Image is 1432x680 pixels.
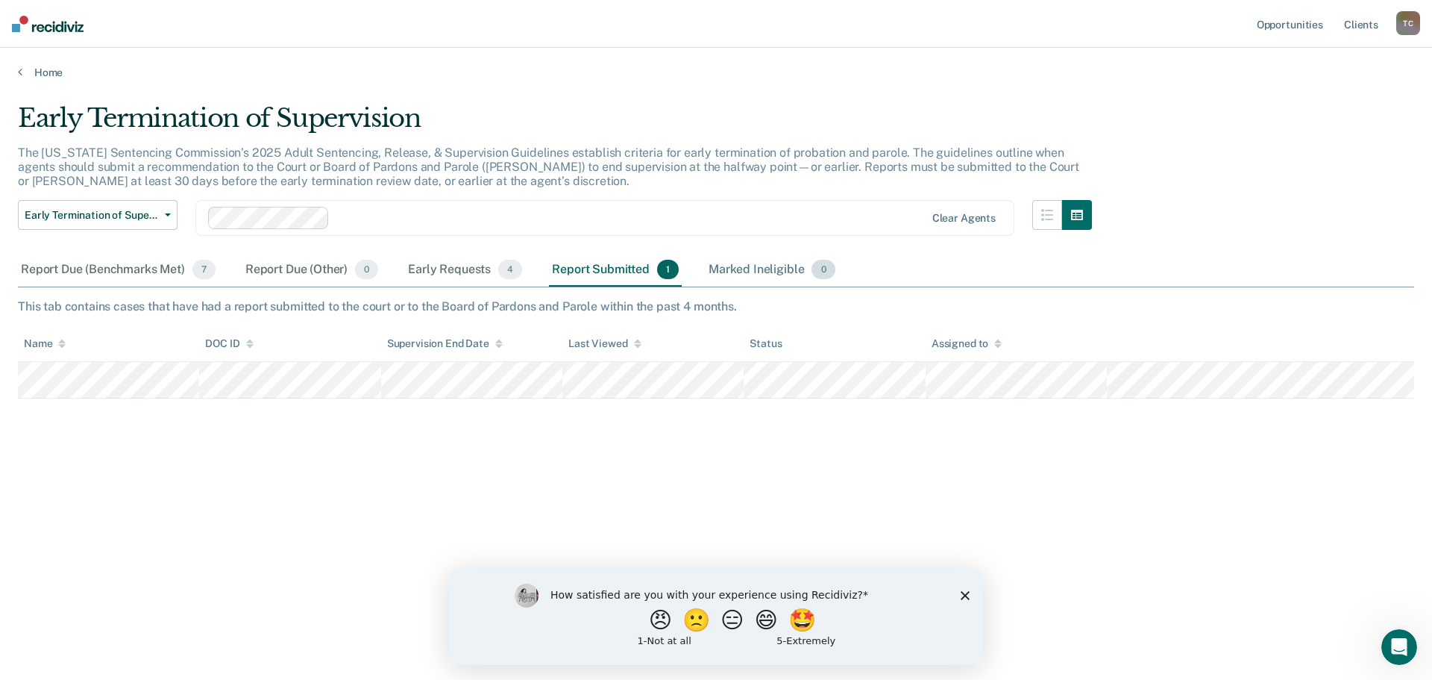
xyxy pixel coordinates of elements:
[355,260,378,279] span: 0
[18,66,1414,79] a: Home
[242,254,381,287] div: Report Due (Other)0
[932,337,1002,350] div: Assigned to
[405,254,525,287] div: Early Requests4
[1396,11,1420,35] div: T C
[18,103,1092,146] div: Early Termination of Supervision
[657,260,679,279] span: 1
[811,260,835,279] span: 0
[750,337,782,350] div: Status
[1396,11,1420,35] button: TC
[12,16,84,32] img: Recidiviz
[25,209,159,222] span: Early Termination of Supervision
[549,254,682,287] div: Report Submitted1
[1381,629,1417,665] iframe: Intercom live chat
[18,299,1414,314] div: This tab contains cases that have had a report submitted to the court or to the Board of Pardons ...
[568,337,641,350] div: Last Viewed
[205,337,253,350] div: DOC ID
[24,337,66,350] div: Name
[192,260,216,279] span: 7
[706,254,838,287] div: Marked Ineligible0
[498,260,522,279] span: 4
[18,200,178,230] button: Early Termination of Supervision
[449,569,983,665] iframe: Survey by Kim from Recidiviz
[18,254,219,287] div: Report Due (Benchmarks Met)7
[932,212,996,225] div: Clear agents
[18,146,1079,188] p: The [US_STATE] Sentencing Commission’s 2025 Adult Sentencing, Release, & Supervision Guidelines e...
[387,337,503,350] div: Supervision End Date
